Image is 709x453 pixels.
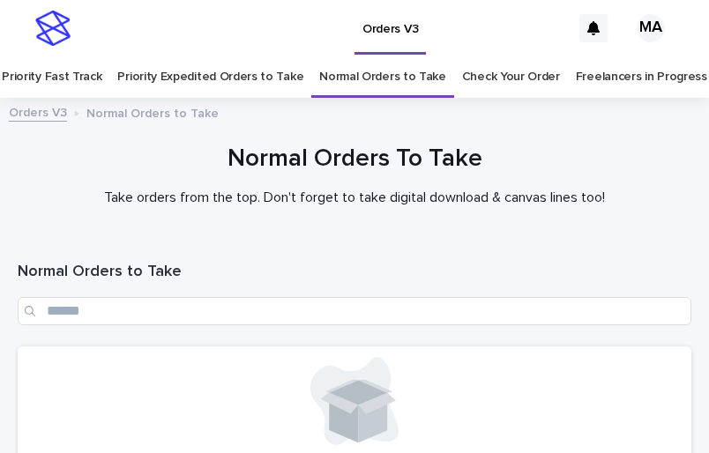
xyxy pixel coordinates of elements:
[18,262,691,283] h1: Normal Orders to Take
[18,143,691,175] h1: Normal Orders To Take
[319,56,446,98] a: Normal Orders to Take
[9,101,67,122] a: Orders V3
[35,11,71,46] img: stacker-logo-s-only.png
[2,56,101,98] a: Priority Fast Track
[117,56,303,98] a: Priority Expedited Orders to Take
[462,56,560,98] a: Check Your Order
[86,102,219,122] p: Normal Orders to Take
[637,14,665,42] div: MA
[18,189,691,206] p: Take orders from the top. Don't forget to take digital download & canvas lines too!
[576,56,707,98] a: Freelancers in Progress
[18,297,691,325] input: Search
